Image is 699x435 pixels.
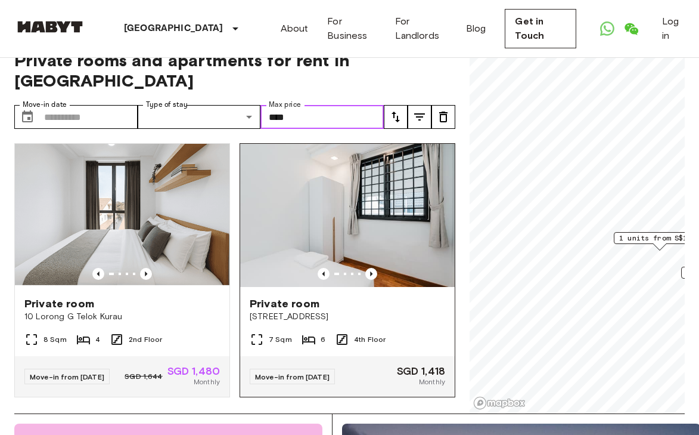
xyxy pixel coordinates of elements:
[431,105,455,129] button: tune
[318,268,330,280] button: Previous image
[619,17,643,41] a: Open WeChat
[167,366,220,377] span: SGD 1,480
[92,268,104,280] button: Previous image
[14,143,230,397] a: Marketing picture of unit SG-01-029-002-03Previous imagePrevious imagePrivate room10 Lorong G Tel...
[466,21,486,36] a: Blog
[250,297,319,311] span: Private room
[321,334,325,345] span: 6
[269,334,292,345] span: 7 Sqm
[327,14,375,43] a: For Business
[354,334,386,345] span: 4th Floor
[505,9,576,48] a: Get in Touch
[255,372,330,381] span: Move-in from [DATE]
[269,100,301,110] label: Max price
[14,21,86,33] img: Habyt
[240,143,455,397] a: Marketing picture of unit SG-01-109-001-006Previous imagePrevious imagePrivate room[STREET_ADDRES...
[24,311,220,323] span: 10 Lorong G Telok Kurau
[384,105,408,129] button: tune
[281,21,309,36] a: About
[30,372,104,381] span: Move-in from [DATE]
[24,297,94,311] span: Private room
[125,371,162,382] span: SGD 1,644
[140,268,152,280] button: Previous image
[365,268,377,280] button: Previous image
[662,14,685,43] a: Log in
[23,100,67,110] label: Move-in date
[419,377,445,387] span: Monthly
[95,334,100,345] span: 4
[240,144,455,287] img: Marketing picture of unit SG-01-109-001-006
[395,14,447,43] a: For Landlords
[470,36,685,414] canvas: Map
[397,366,445,377] span: SGD 1,418
[408,105,431,129] button: tune
[44,334,67,345] span: 8 Sqm
[250,311,445,323] span: [STREET_ADDRESS]
[129,334,162,345] span: 2nd Floor
[124,21,223,36] p: [GEOGRAPHIC_DATA]
[15,105,39,129] button: Choose date
[194,377,220,387] span: Monthly
[473,396,526,410] a: Mapbox logo
[146,100,188,110] label: Type of stay
[14,50,455,91] span: Private rooms and apartments for rent in [GEOGRAPHIC_DATA]
[15,144,229,287] img: Marketing picture of unit SG-01-029-002-03
[595,17,619,41] a: Open WhatsApp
